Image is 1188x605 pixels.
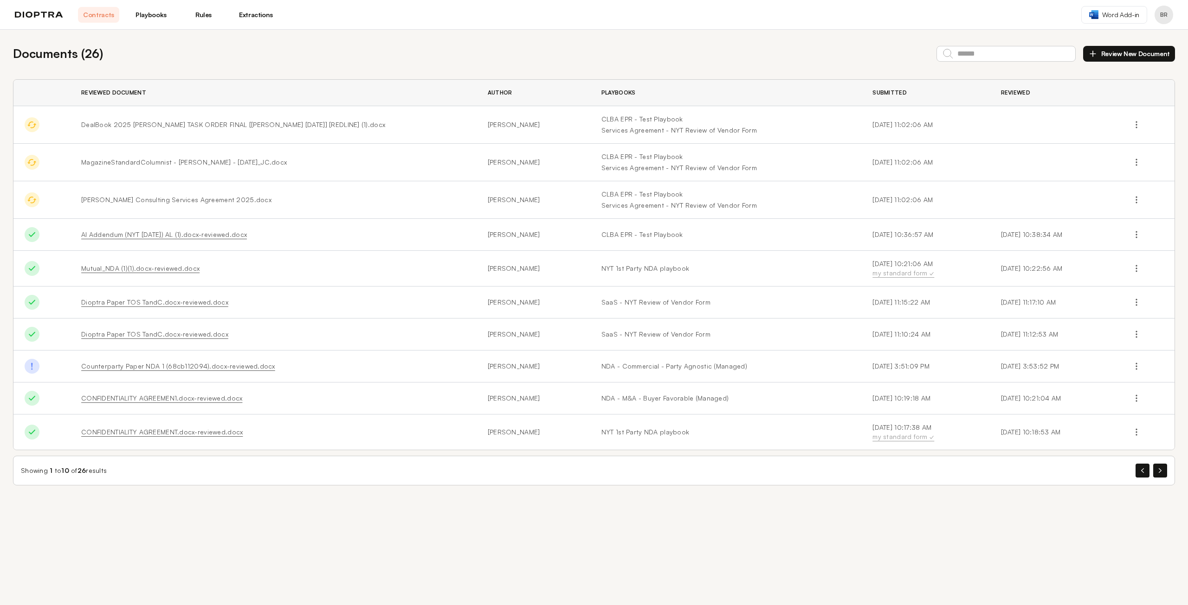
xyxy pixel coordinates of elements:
[601,201,850,210] a: Services Agreement - NYT Review of Vendor Form
[1089,10,1098,19] img: word
[861,144,989,181] td: [DATE] 11:02:06 AM
[25,359,39,374] img: Done
[25,117,39,132] img: In Progress
[25,425,39,439] img: Done
[50,466,52,474] span: 1
[861,382,989,414] td: [DATE] 10:19:18 AM
[1081,6,1147,24] a: Word Add-in
[61,466,69,474] span: 10
[1102,10,1139,19] span: Word Add-in
[990,350,1118,382] td: [DATE] 3:53:52 PM
[25,261,39,276] img: Done
[1155,6,1173,24] button: Profile menu
[861,219,989,251] td: [DATE] 10:36:57 AM
[861,80,989,106] th: Submitted
[1083,46,1175,62] button: Review New Document
[25,327,39,342] img: Done
[477,181,590,219] td: [PERSON_NAME]
[861,414,989,450] td: [DATE] 10:17:38 AM
[477,106,590,144] td: [PERSON_NAME]
[990,414,1118,450] td: [DATE] 10:18:53 AM
[183,7,224,23] a: Rules
[21,466,107,475] div: Showing to of results
[477,251,590,287] td: [PERSON_NAME]
[477,219,590,251] td: [PERSON_NAME]
[590,80,861,106] th: Playbooks
[25,155,39,170] img: In Progress
[601,126,850,135] a: Services Agreement - NYT Review of Vendor Form
[477,318,590,350] td: [PERSON_NAME]
[81,121,385,128] span: DealBook 2025 [PERSON_NAME] TASK ORDER FINAL [[PERSON_NAME] [DATE]] [REDLINE] (1).docx
[601,394,850,403] a: NDA - M&A - Buyer Favorable (Managed)
[861,106,989,144] td: [DATE] 11:02:06 AM
[477,350,590,382] td: [PERSON_NAME]
[872,432,978,441] div: my standard form ✓
[25,295,39,310] img: Done
[861,181,989,219] td: [DATE] 11:02:06 AM
[601,190,850,199] a: CLBA EPR - Test Playbook
[81,298,228,306] a: Dioptra Paper TOS TandC.docx-reviewed.docx
[477,414,590,450] td: [PERSON_NAME]
[81,428,243,436] a: CONFIDENTIALITY AGREEMENT.docx-reviewed.docx
[70,80,477,106] th: Reviewed Document
[81,196,271,204] span: [PERSON_NAME] Consulting Services Agreement 2025.docx
[81,394,242,402] a: CONFIDENTIALITY AGREEMEN1.docx-reviewed.docx
[235,7,277,23] a: Extractions
[25,227,39,242] img: Done
[81,264,200,272] a: Mutual_NDA (1)(1).docx-reviewed.docx
[81,230,247,238] a: AI Addendum (NYT [DATE]) AL (1).docx-reviewed.docx
[601,264,850,273] a: NYT 1st Party NDA playbook
[81,158,287,166] span: MagazineStandardColumnist - [PERSON_NAME] - [DATE]_JC.docx
[81,362,275,370] a: Counterparty Paper NDA 1 (68cb112094).docx-reviewed.docx
[601,230,850,239] a: CLBA EPR - Test Playbook
[601,362,850,371] a: NDA - Commercial - Party Agnostic (Managed)
[861,287,989,318] td: [DATE] 11:15:22 AM
[861,350,989,382] td: [DATE] 3:51:09 PM
[77,466,86,474] span: 26
[990,287,1118,318] td: [DATE] 11:17:10 AM
[990,251,1118,287] td: [DATE] 10:22:56 AM
[601,298,850,307] a: SaaS - NYT Review of Vendor Form
[477,287,590,318] td: [PERSON_NAME]
[990,80,1118,106] th: Reviewed
[78,7,119,23] a: Contracts
[990,219,1118,251] td: [DATE] 10:38:34 AM
[477,144,590,181] td: [PERSON_NAME]
[1136,464,1149,478] button: Previous
[861,318,989,350] td: [DATE] 11:10:24 AM
[81,330,228,338] a: Dioptra Paper TOS TandC.docx-reviewed.docx
[477,382,590,414] td: [PERSON_NAME]
[15,12,63,18] img: logo
[872,268,978,278] div: my standard form ✓
[601,152,850,161] a: CLBA EPR - Test Playbook
[990,382,1118,414] td: [DATE] 10:21:04 AM
[1153,464,1167,478] button: Next
[13,45,103,63] h2: Documents ( 26 )
[990,318,1118,350] td: [DATE] 11:12:53 AM
[477,80,590,106] th: Author
[861,251,989,287] td: [DATE] 10:21:06 AM
[601,427,850,437] a: NYT 1st Party NDA playbook
[601,330,850,339] a: SaaS - NYT Review of Vendor Form
[601,163,850,172] a: Services Agreement - NYT Review of Vendor Form
[130,7,172,23] a: Playbooks
[25,192,39,207] img: In Progress
[601,115,850,124] a: CLBA EPR - Test Playbook
[25,391,39,406] img: Done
